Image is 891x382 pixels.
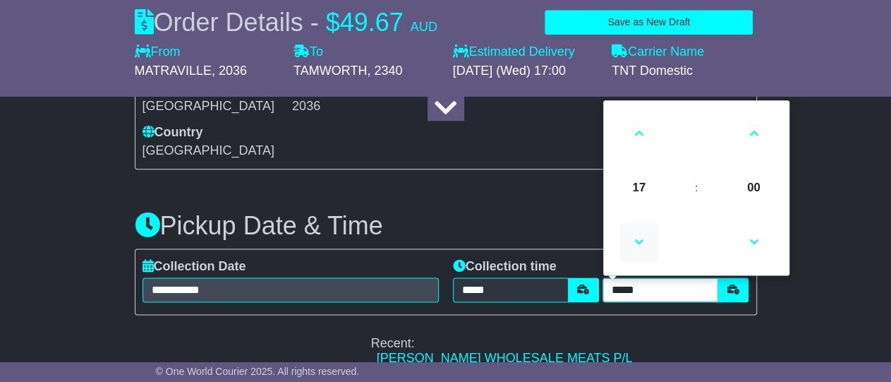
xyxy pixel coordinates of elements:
[326,8,340,37] span: $
[733,108,775,159] a: Increment Minute
[453,44,598,60] label: Estimated Delivery
[612,44,704,60] label: Carrier Name
[135,64,212,78] span: MATRAVILLE
[143,143,274,157] span: [GEOGRAPHIC_DATA]
[545,10,753,35] button: Save as New Draft
[453,64,598,79] div: [DATE] (Wed) 17:00
[143,125,203,141] label: Country
[734,169,772,207] span: Pick Minute
[135,212,757,240] h3: Pickup Date & Time
[293,64,367,78] span: TAMWORTH
[672,164,720,212] td: :
[620,169,658,207] span: Pick Hour
[212,64,247,78] span: , 2036
[612,64,757,79] div: TNT Domestic
[340,8,404,37] span: 49.67
[293,44,323,60] label: To
[733,217,775,268] a: Decrement Minute
[618,217,660,268] a: Decrement Hour
[135,44,181,60] label: From
[618,108,660,159] a: Increment Hour
[143,259,246,275] label: Collection Date
[156,366,360,377] span: © One World Courier 2025. All rights reserved.
[453,259,557,275] label: Collection time
[411,20,437,34] span: AUD
[143,99,289,114] div: [GEOGRAPHIC_DATA]
[367,64,402,78] span: , 2340
[377,351,633,366] a: [PERSON_NAME] WHOLESALE MEATS P/L
[135,7,437,37] div: Order Details -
